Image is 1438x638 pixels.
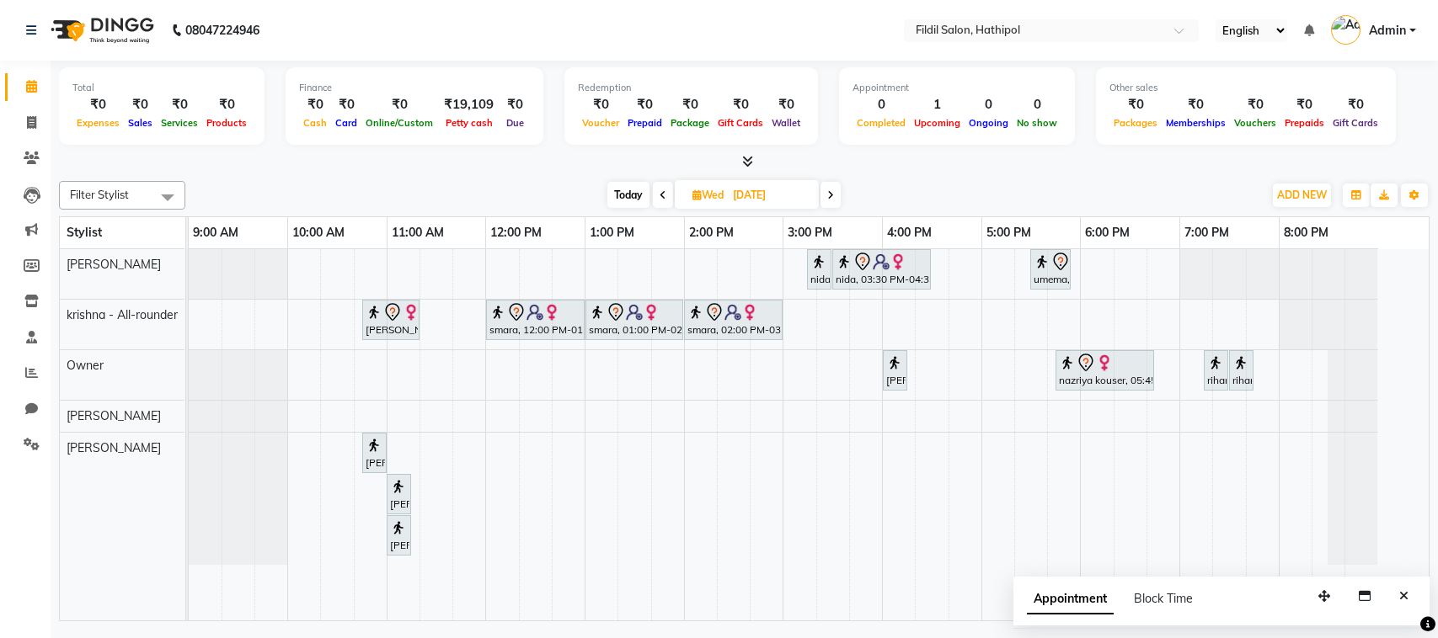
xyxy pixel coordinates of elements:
span: Package [666,117,714,129]
span: Today [607,182,650,208]
div: [PERSON_NAME], 11:00 AM-11:05 AM, forehead [388,476,409,512]
a: 4:00 PM [883,221,936,245]
div: ₹0 [331,95,361,114]
span: Wed [688,189,728,201]
span: Owner [67,358,104,373]
a: 7:00 PM [1180,221,1233,245]
div: 0 [1013,95,1061,114]
div: Redemption [578,81,805,95]
span: Gift Cards [714,117,767,129]
span: ADD NEW [1277,189,1327,201]
div: ₹0 [714,95,767,114]
a: 1:00 PM [585,221,639,245]
div: Total [72,81,251,95]
span: krishna - All-rounder [67,307,178,322]
span: Voucher [578,117,623,129]
div: ₹0 [666,95,714,114]
span: Wallet [767,117,805,129]
span: Online/Custom [361,117,437,129]
div: ₹0 [1162,95,1230,114]
button: Close [1392,583,1416,609]
span: Completed [853,117,910,129]
div: ₹0 [578,95,623,114]
b: 08047224946 [185,7,259,54]
img: logo [43,7,158,54]
div: ₹0 [1328,95,1382,114]
span: [PERSON_NAME] [67,408,161,423]
div: ₹0 [202,95,251,114]
div: ₹0 [500,95,530,114]
div: ₹0 [623,95,666,114]
a: 12:00 PM [486,221,546,245]
div: [PERSON_NAME], 10:45 AM-11:20 AM, full legs-Honey [364,302,418,338]
div: ₹0 [124,95,157,114]
span: Appointment [1027,584,1114,614]
span: Stylist [67,225,102,240]
div: [PERSON_NAME], 10:45 AM-11:00 AM, Eyebrows [364,435,385,471]
div: ₹19,109 [437,95,500,114]
div: smara, 02:00 PM-03:00 PM, Full head 1 inch Amonia [686,302,781,338]
div: 0 [853,95,910,114]
span: Petty cash [441,117,497,129]
span: Products [202,117,251,129]
div: rihana, 07:15 PM-07:25 PM, curtain bangs [1205,353,1227,388]
a: 10:00 AM [288,221,349,245]
input: 2025-09-10 [728,183,812,208]
div: ₹0 [767,95,805,114]
a: 2:00 PM [685,221,738,245]
div: umema, 05:30 PM-05:55 PM, kumkumadi- cleanup [1032,252,1069,287]
div: 0 [965,95,1013,114]
a: 8:00 PM [1280,221,1333,245]
div: ₹0 [72,95,124,114]
span: Packages [1109,117,1162,129]
div: smara, 01:00 PM-02:00 PM, o3+ oil control acnesis -3 step facial [587,302,682,338]
span: Memberships [1162,117,1230,129]
span: Due [502,117,528,129]
div: ₹0 [299,95,331,114]
div: ₹0 [1109,95,1162,114]
div: Appointment [853,81,1061,95]
div: rihana, 07:30 PM-07:45 PM, Eyebrows [1231,353,1252,388]
span: Ongoing [965,117,1013,129]
span: Block Time [1134,591,1193,606]
div: ₹0 [1230,95,1280,114]
span: Filter Stylist [70,188,129,201]
img: Admin [1331,15,1360,45]
span: Sales [124,117,157,129]
span: Upcoming [910,117,965,129]
span: Prepaids [1280,117,1328,129]
a: 5:00 PM [982,221,1035,245]
span: Cash [299,117,331,129]
span: Vouchers [1230,117,1280,129]
button: ADD NEW [1273,183,1331,207]
span: [PERSON_NAME] [67,440,161,455]
div: [PERSON_NAME], 11:00 AM-11:05 AM, upperlips [388,518,409,553]
span: Gift Cards [1328,117,1382,129]
div: ₹0 [157,95,202,114]
span: Admin [1369,22,1406,40]
div: nida, 03:30 PM-04:30 PM, Basic Facial [834,252,929,287]
span: Card [331,117,361,129]
a: 3:00 PM [783,221,837,245]
div: 1 [910,95,965,114]
span: Expenses [72,117,124,129]
a: 11:00 AM [388,221,448,245]
div: [PERSON_NAME], 04:00 PM-04:10 PM, side locks [885,353,906,388]
div: Finance [299,81,530,95]
span: Services [157,117,202,129]
span: Prepaid [623,117,666,129]
div: Other sales [1109,81,1382,95]
div: ₹0 [1280,95,1328,114]
div: nazriya kouser, 05:45 PM-06:45 PM, lotus-Maniquire [1057,353,1152,388]
div: smara, 12:00 PM-01:00 PM, o3+ oil control acnesis -3 step facial [488,302,583,338]
span: [PERSON_NAME] [67,257,161,272]
span: No show [1013,117,1061,129]
a: 6:00 PM [1081,221,1134,245]
a: 9:00 AM [189,221,243,245]
div: ₹0 [361,95,437,114]
div: nida, 03:15 PM-03:30 PM, Eyebrows [809,252,830,287]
